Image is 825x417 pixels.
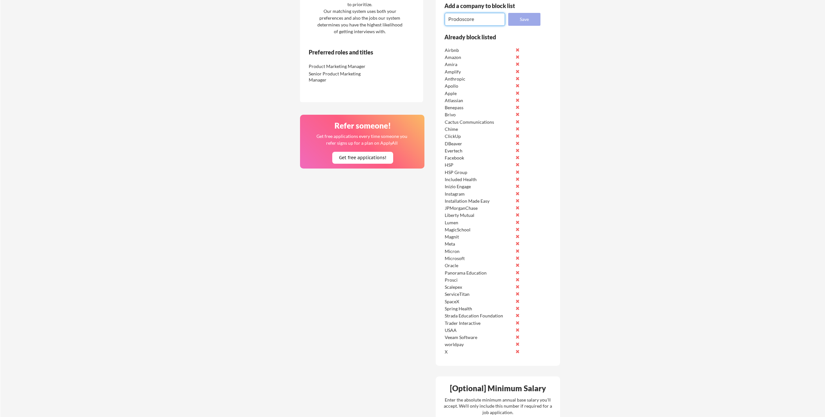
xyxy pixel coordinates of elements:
[445,112,513,118] div: Brivo
[445,104,513,111] div: Benepass
[445,141,513,147] div: DBeaver
[444,3,525,9] div: Add a company to block list
[309,63,377,70] div: Product Marketing Manager
[445,54,513,61] div: Amazon
[445,341,513,348] div: worldpay
[445,61,513,68] div: Amira
[445,320,513,326] div: Trader Interactive
[445,69,513,75] div: Amplify
[445,305,513,312] div: Spring Health
[445,176,513,183] div: Included Health
[445,227,513,233] div: MagicSchool
[445,241,513,247] div: Meta
[445,148,513,154] div: Evertech
[445,334,513,341] div: Veeam Software
[445,162,513,168] div: HSP
[445,76,513,82] div: Anthropic
[445,291,513,297] div: ServiceTitan
[445,349,513,355] div: X
[445,126,513,132] div: Chime
[445,119,513,125] div: Cactus Communications
[445,219,513,226] div: Lumen
[445,277,513,283] div: Prosci
[445,255,513,262] div: Microsoft
[445,90,513,97] div: Apple
[445,212,513,218] div: Liberty Mutual
[445,262,513,269] div: Oracle
[445,270,513,276] div: Panorama Education
[445,191,513,197] div: Instagram
[445,234,513,240] div: Magnit
[508,13,540,26] button: Save
[445,327,513,334] div: USAA
[445,155,513,161] div: Facebook
[438,384,558,392] div: [Optional] Minimum Salary
[445,83,513,89] div: Apollo
[445,133,513,140] div: ClickUp
[444,34,532,40] div: Already block listed
[445,47,513,53] div: Airbnb
[445,248,513,255] div: Micron
[445,313,513,319] div: Strada Education Foundation
[445,205,513,211] div: JPMorganChase
[445,183,513,190] div: Inizio Engage
[445,169,513,176] div: HSP Group
[445,298,513,305] div: SpaceX
[445,198,513,204] div: Installation Made Easy
[303,122,422,130] div: Refer someone!
[309,49,396,55] div: Preferred roles and titles
[445,284,513,290] div: Scalepex
[332,152,393,164] button: Get free applications!
[316,133,408,146] div: Get free applications every time someone you refer signs up for a plan on ApplyAll
[309,71,377,83] div: Senior Product Marketing Manager
[445,97,513,104] div: Atlassian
